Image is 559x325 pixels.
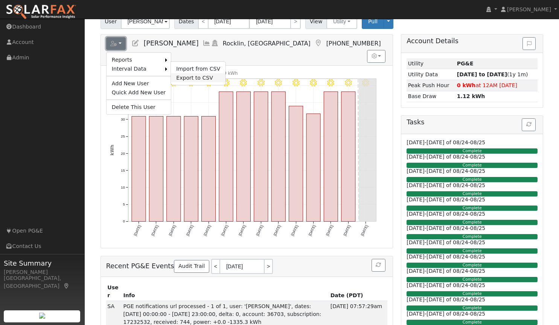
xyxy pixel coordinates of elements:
a: < [211,259,219,274]
text: [DATE] [220,224,229,236]
h6: [DATE]-[DATE] of 08/24-08/25 [407,168,538,174]
rect: onclick="" [132,116,146,221]
strong: ID: 17232532, authorized: 08/28/25 [457,60,474,67]
text: 20 [121,151,125,155]
text: [DATE] [360,224,369,236]
div: Complete [407,277,538,282]
rect: onclick="" [289,106,303,221]
th: Date (PDT) [329,282,387,301]
rect: onclick="" [167,116,181,221]
h5: Tasks [407,118,538,126]
span: Dates [174,14,198,29]
button: Refresh [372,259,385,272]
text: 0 [123,219,125,223]
i: 8/23 - MostlyClear [292,79,299,86]
span: Rocklin, [GEOGRAPHIC_DATA] [223,40,311,47]
div: Complete [407,148,538,154]
i: 8/20 - Clear [240,79,247,86]
h6: [DATE]-[DATE] of 08/24-08/25 [407,311,538,317]
a: > [265,259,273,274]
span: User [101,14,121,29]
text: [DATE] [255,224,264,236]
text: [DATE] [151,224,159,236]
text: [DATE] [238,224,247,236]
text: 15 [121,168,125,172]
i: 8/22 - MostlyClear [275,79,282,86]
a: Quick Add New User [107,88,171,97]
span: View [305,14,327,29]
text: 25 [121,134,125,138]
a: < [198,14,209,29]
h6: [DATE]-[DATE] of 08/24-08/25 [407,296,538,303]
a: Delete This User [107,103,171,112]
text: 30 [121,117,125,121]
a: Multi-Series Graph [203,39,211,47]
a: Add New User [107,79,171,88]
text: [DATE] [343,224,351,236]
h6: [DATE]-[DATE] of 08/24-08/25 [407,182,538,189]
text: [DATE] [168,224,177,236]
div: Complete [407,248,538,254]
rect: onclick="" [271,92,285,221]
span: (1y 1m) [457,71,528,77]
button: Pull [362,14,384,29]
strong: [DATE] to [DATE] [457,71,507,77]
h5: Recent PG&E Events [106,259,387,274]
rect: onclick="" [201,116,215,221]
td: Utility Data [407,69,455,80]
div: [PERSON_NAME] [4,268,81,276]
button: Issue History [522,37,536,50]
text: [DATE] [203,224,212,236]
div: Complete [407,191,538,197]
th: Info [122,282,329,301]
h6: [DATE]-[DATE] of 08/24-08/25 [407,211,538,217]
rect: onclick="" [254,92,268,221]
div: Complete [407,263,538,268]
a: Export to CSV [171,73,225,82]
text: Net Consumption 449 kWh [178,71,238,76]
rect: onclick="" [219,92,233,221]
text: [DATE] [273,224,281,236]
h6: [DATE]-[DATE] of 08/24-08/25 [407,282,538,289]
div: Complete [407,320,538,325]
span: [PHONE_NUMBER] [326,40,381,47]
i: 8/19 - Clear [222,79,230,86]
text: [DATE] [290,224,299,236]
h5: Account Details [407,37,538,45]
text: [DATE] [325,224,334,236]
strong: 1.12 kWh [457,93,485,99]
rect: onclick="" [324,92,338,221]
div: Complete [407,220,538,225]
td: Base Draw [407,91,455,102]
rect: onclick="" [149,116,163,221]
td: Utility [407,58,455,69]
text: 10 [121,185,125,189]
i: 8/18 - Clear [205,79,212,86]
div: Complete [407,305,538,311]
div: Complete [407,234,538,239]
div: Complete [407,163,538,168]
i: 8/21 - MostlyClear [257,79,265,86]
td: at 12AM [DATE] [455,80,538,91]
input: Select a User [121,14,170,29]
i: 8/17 - MostlyClear [187,79,195,86]
button: Refresh [522,118,536,131]
div: [GEOGRAPHIC_DATA], [GEOGRAPHIC_DATA] [4,274,81,290]
a: Map [314,39,323,47]
rect: onclick="" [184,116,198,221]
rect: onclick="" [306,114,320,222]
a: Interval Data [107,64,165,73]
a: Login As (last Never) [211,39,219,47]
div: Complete [407,291,538,296]
h6: [DATE]-[DATE] of 08/24-08/25 [407,197,538,203]
i: 8/25 - Clear [327,79,334,86]
td: Peak Push Hour [407,80,455,91]
div: Complete [407,177,538,182]
a: Reports [107,55,165,64]
h6: [DATE]-[DATE] of 08/24-08/25 [407,225,538,231]
h6: [DATE]-[DATE] of 08/24-08/25 [407,268,538,274]
text: 5 [123,202,125,206]
h6: [DATE]-[DATE] of 08/24-08/25 [407,139,538,146]
rect: onclick="" [341,92,355,221]
img: SolarFax [6,4,76,20]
